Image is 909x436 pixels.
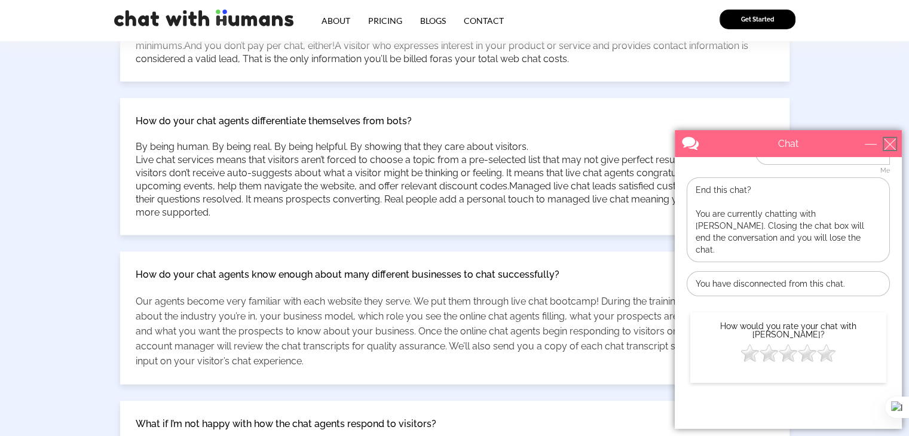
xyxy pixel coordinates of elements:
p: By being human. By being real. By being helpful. By showing that they care about visitors. Live c... [136,140,774,219]
div: How do your chat agents know enough about many different businesses to chat successfully? [136,267,774,282]
div: How do your chat agents differentiate themselves from bots? [136,113,774,128]
a: About [313,10,359,32]
a: Contact [455,10,513,32]
a: Get Started [720,10,795,29]
span: as your total web chat costs. [442,53,569,65]
a: Pricing [359,10,411,32]
img: chat with humans [114,10,293,26]
div: What if I’m not happy with how the chat agents respond to visitors? [136,416,774,431]
iframe: Live Chat Box [668,123,909,436]
p: At Chat with Humans we only charge you for webchats that provide a valid lead for a potential sal... [136,26,774,66]
span: Managed live chat leads satisfied customers who can get their questions resolved. It means prospe... [136,180,761,218]
div: Our agents become very familiar with each website they serve. We put them through live chat bootc... [136,294,774,369]
span: And you don’t pay per chat, either! [184,40,335,51]
a: Blogs [411,10,455,32]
